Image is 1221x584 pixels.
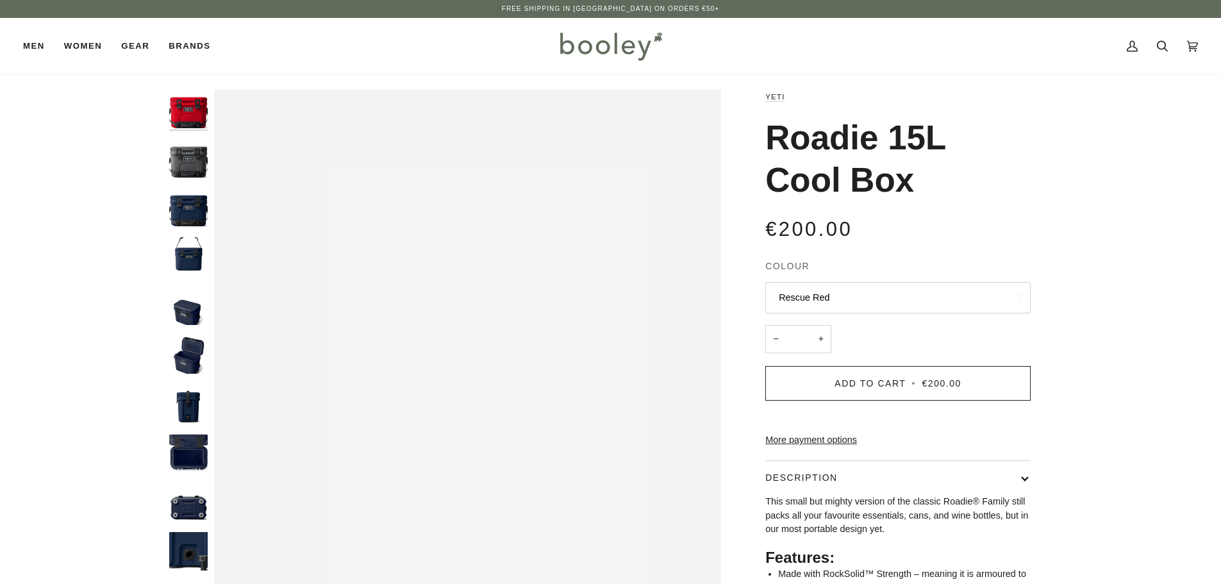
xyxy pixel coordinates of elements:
img: Yeti Roadie 15L Charcoal - Booley Galway [169,139,208,178]
a: Brands [159,18,220,74]
a: Women [54,18,112,74]
button: − [765,325,786,354]
span: Brands [169,40,210,53]
button: Add to Cart • €200.00 [765,366,1031,401]
img: Booley [554,28,667,65]
h1: Roadie 15L Cool Box [765,117,1021,201]
img: Yeti Roadie 15L Navy - Booley Galway [169,385,208,423]
span: Men [23,40,45,53]
span: Add to Cart [835,378,906,388]
img: Roadie 15L Cool Box [169,90,208,128]
span: Features: [765,549,835,566]
a: More payment options [765,433,1031,447]
img: Yeti Roadie 15L Navy - Booley Galway [169,237,208,276]
span: Colour [765,260,810,273]
span: €200.00 [922,378,961,388]
span: Gear [121,40,149,53]
span: €200.00 [765,218,852,240]
span: This small but mighty version of the classic Roadie® Family still packs all your favourite essent... [765,496,1028,534]
a: Men [23,18,54,74]
button: Rescue Red [765,282,1031,313]
span: Women [64,40,102,53]
a: Gear [112,18,159,74]
p: Free Shipping in [GEOGRAPHIC_DATA] on Orders €50+ [502,4,719,14]
img: Yeti Roadie 15L Navy - Booley Galway [169,335,208,374]
img: Yeti Roadie 15L Navy - Booley Galway [169,188,208,226]
button: + [811,325,831,354]
span: • [910,378,918,388]
img: Yeti Roadie 15L Navy - Booley Galway [169,483,208,521]
img: Yeti Roadie 15L Navy - Booley Galway [169,434,208,472]
button: Description [765,461,1031,495]
a: YETI [765,93,785,101]
img: Yeti Roadie 15L Navy - Booley Galway [169,532,208,571]
input: Quantity [765,325,831,354]
img: Yeti Roadie 15L Navy - Booley Galway [169,287,208,325]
